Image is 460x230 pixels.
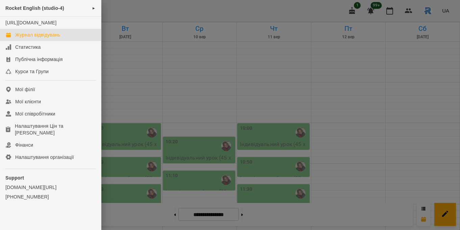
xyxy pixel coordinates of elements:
[92,5,96,11] span: ►
[15,98,41,105] div: Мої клієнти
[15,32,60,38] div: Журнал відвідувань
[15,86,35,93] div: Мої філії
[15,142,33,148] div: Фінанси
[5,20,56,25] a: [URL][DOMAIN_NAME]
[15,56,63,63] div: Публічна інформація
[5,184,96,191] a: [DOMAIN_NAME][URL]
[15,68,49,75] div: Курси та Групи
[15,44,41,50] div: Статистика
[15,110,55,117] div: Мої співробітники
[15,123,96,136] div: Налаштування Цін та [PERSON_NAME]
[5,174,96,181] p: Support
[5,5,64,11] span: Rocket English (studio-4)
[5,193,96,200] a: [PHONE_NUMBER]
[15,154,74,161] div: Налаштування організації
